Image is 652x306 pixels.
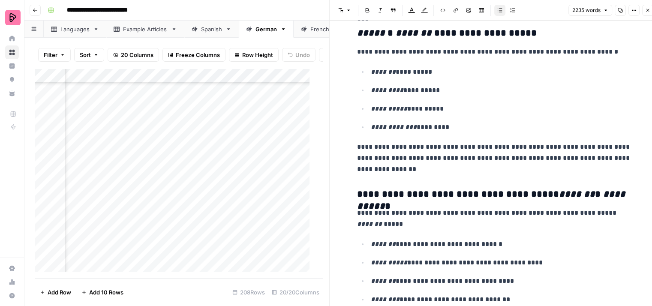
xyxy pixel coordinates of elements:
span: Freeze Columns [176,51,220,59]
div: 20/20 Columns [268,285,323,299]
a: Example Articles [106,21,184,38]
div: French [310,25,330,33]
button: Sort [74,48,104,62]
div: Languages [60,25,90,33]
button: 2235 words [568,5,612,16]
span: 20 Columns [121,51,153,59]
span: 2235 words [572,6,601,14]
img: Preply Logo [5,10,21,25]
span: Sort [80,51,91,59]
span: Add 10 Rows [89,288,123,297]
a: German [239,21,294,38]
button: Undo [282,48,315,62]
a: Opportunities [5,73,19,87]
a: Spanish [184,21,239,38]
a: Browse [5,45,19,59]
button: Help + Support [5,289,19,303]
a: Insights [5,59,19,73]
a: Languages [44,21,106,38]
button: Add Row [35,285,76,299]
button: 20 Columns [108,48,159,62]
div: Example Articles [123,25,168,33]
a: Usage [5,275,19,289]
button: Add 10 Rows [76,285,129,299]
span: Undo [295,51,310,59]
button: Freeze Columns [162,48,225,62]
button: Row Height [229,48,279,62]
div: 208 Rows [229,285,268,299]
a: Settings [5,261,19,275]
div: German [255,25,277,33]
div: Spanish [201,25,222,33]
span: Add Row [48,288,71,297]
button: Workspace: Preply [5,7,19,28]
span: Filter [44,51,57,59]
span: Row Height [242,51,273,59]
a: French [294,21,346,38]
a: Your Data [5,87,19,100]
button: Filter [38,48,71,62]
a: Home [5,32,19,45]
